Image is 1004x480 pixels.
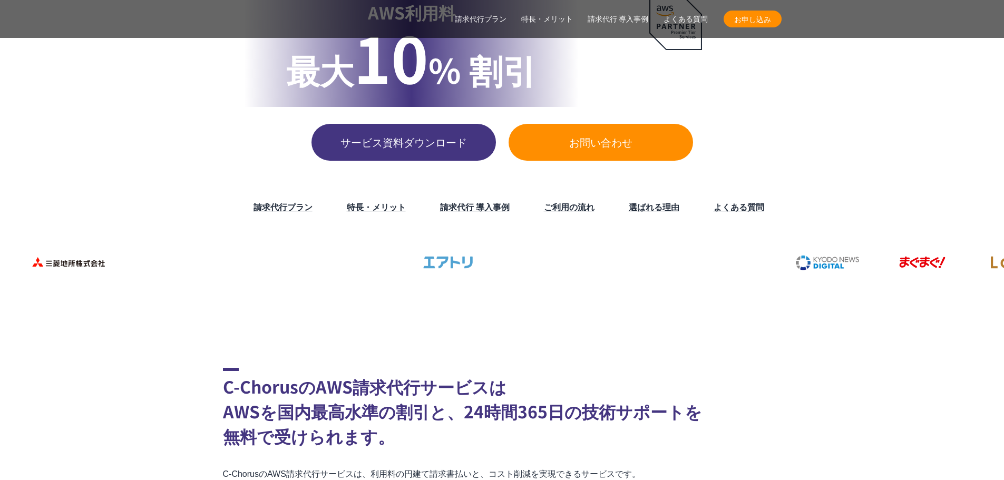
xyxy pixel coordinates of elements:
span: 最大 [286,45,354,93]
img: クリスピー・クリーム・ドーナツ [690,241,775,283]
img: 住友生命保険相互 [216,241,300,283]
img: 一橋大学 [743,294,827,336]
a: 選ばれる理由 [629,200,679,213]
a: サービス資料ダウンロード [311,124,496,161]
img: 国境なき医師団 [364,294,448,336]
a: お申し込み [724,11,782,27]
img: ヤマサ醤油 [501,241,585,283]
a: よくある質問 [664,14,708,25]
img: 三菱地所 [26,241,111,283]
img: クリーク・アンド・リバー [269,294,353,336]
span: お問い合わせ [509,134,693,150]
span: サービス資料ダウンロード [311,134,496,150]
img: エアトリ [406,241,490,283]
a: 特長・メリット [347,200,406,213]
a: 請求代行 導入事例 [588,14,649,25]
img: 東京書籍 [596,241,680,283]
p: % 割引 [286,25,537,94]
img: 早稲田大学 [648,294,733,336]
span: お申し込み [724,14,782,25]
a: ご利用の流れ [544,200,594,213]
img: ミズノ [121,241,206,283]
img: フジモトHD [311,241,395,283]
a: 特長・メリット [521,14,573,25]
img: エイチーム [174,294,258,336]
img: ファンコミュニケーションズ [79,294,163,336]
img: 大阪工業大学 [838,294,922,336]
a: 請求代行プラン [455,14,506,25]
img: 共同通信デジタル [785,241,870,283]
a: よくある質問 [714,200,764,213]
a: 請求代行プラン [254,200,313,213]
a: 請求代行 導入事例 [440,200,510,213]
img: まぐまぐ [880,241,964,283]
a: お問い合わせ [509,124,693,161]
img: 日本財団 [459,294,543,336]
h2: C-ChorusのAWS請求代行サービスは AWSを国内最高水準の割引と、24時間365日の技術サポートを 無料で受けられます。 [223,368,782,448]
span: 10 [354,11,428,102]
img: 慶應義塾 [553,294,638,336]
p: AWS最上位 プレミアティア サービスパートナー [628,56,723,96]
